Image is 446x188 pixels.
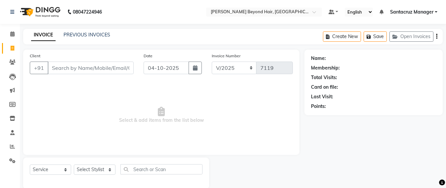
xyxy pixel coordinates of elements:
span: Select & add items from the list below [30,82,293,148]
img: logo [17,3,62,21]
div: Name: [311,55,326,62]
input: Search or Scan [120,164,202,174]
label: Invoice Number [212,53,241,59]
label: Date [144,53,153,59]
a: INVOICE [31,29,56,41]
button: +91 [30,62,48,74]
b: 08047224946 [73,3,102,21]
span: Santacruz Manager [390,9,433,16]
div: Last Visit: [311,93,333,100]
div: Points: [311,103,326,110]
button: Create New [323,31,361,42]
div: Total Visits: [311,74,337,81]
div: Membership: [311,65,340,71]
button: Save [364,31,387,42]
label: Client [30,53,40,59]
input: Search by Name/Mobile/Email/Code [48,62,134,74]
div: Card on file: [311,84,338,91]
a: PREVIOUS INVOICES [64,32,110,38]
button: Open Invoices [389,31,433,42]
